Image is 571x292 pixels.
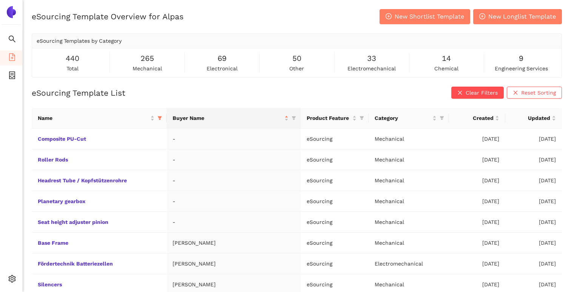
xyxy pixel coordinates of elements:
td: Mechanical [369,233,449,253]
span: filter [358,112,366,124]
span: plus-circle [479,13,485,20]
td: [DATE] [449,149,505,170]
span: engineering services [495,64,548,73]
td: Electromechanical [369,253,449,274]
td: [DATE] [505,149,562,170]
span: container [8,69,16,84]
td: [DATE] [449,191,505,212]
th: this column's title is Updated,this column is sortable [505,108,562,129]
span: total [66,64,79,73]
h2: eSourcing Template List [32,87,125,98]
td: [DATE] [505,233,562,253]
span: search [8,33,16,48]
td: [DATE] [449,212,505,233]
span: 440 [66,53,79,64]
td: [DATE] [505,253,562,274]
span: 14 [442,53,451,64]
td: eSourcing [301,212,369,233]
span: close [513,90,518,96]
span: filter [290,112,298,124]
td: - [167,149,301,170]
td: [DATE] [449,129,505,149]
td: [PERSON_NAME] [167,253,301,274]
span: close [457,90,463,96]
span: 69 [218,53,227,64]
td: Mechanical [369,149,449,170]
span: filter [438,112,446,124]
span: chemical [434,64,458,73]
span: Created [455,114,494,122]
span: other [289,64,304,73]
span: filter [157,116,162,120]
td: Mechanical [369,170,449,191]
span: New Longlist Template [488,12,556,21]
span: Reset Sorting [521,89,556,97]
span: 33 [367,53,376,64]
span: New Shortlist Template [395,12,464,21]
td: eSourcing [301,233,369,253]
th: this column's title is Created,this column is sortable [449,108,505,129]
td: [DATE] [449,253,505,274]
span: Clear Filters [466,89,498,97]
td: Mechanical [369,191,449,212]
span: filter [292,116,296,120]
span: plus-circle [386,13,392,20]
span: Name [38,114,149,122]
button: plus-circleNew Longlist Template [473,9,562,24]
td: - [167,129,301,149]
td: eSourcing [301,170,369,191]
span: Updated [511,114,550,122]
th: this column's title is Category,this column is sortable [369,108,449,129]
span: Category [375,114,431,122]
span: 50 [292,53,301,64]
span: 265 [140,53,154,64]
span: Buyer Name [173,114,283,122]
span: eSourcing Templates by Category [37,38,122,44]
span: file-add [8,51,16,66]
td: - [167,212,301,233]
td: eSourcing [301,191,369,212]
td: [DATE] [505,212,562,233]
td: eSourcing [301,129,369,149]
img: Logo [5,6,17,18]
span: electromechanical [347,64,396,73]
span: electronical [207,64,238,73]
span: 9 [519,53,523,64]
td: [DATE] [505,191,562,212]
button: plus-circleNew Shortlist Template [380,9,470,24]
span: setting [8,272,16,287]
th: this column's title is Name,this column is sortable [32,108,167,129]
td: [DATE] [449,233,505,253]
td: [DATE] [505,129,562,149]
button: closeReset Sorting [507,87,562,99]
td: [PERSON_NAME] [167,233,301,253]
td: - [167,170,301,191]
h2: eSourcing Template Overview for Alpas [32,11,184,22]
th: this column's title is Product Feature,this column is sortable [301,108,369,129]
span: filter [440,116,444,120]
td: [DATE] [449,170,505,191]
td: eSourcing [301,253,369,274]
td: - [167,191,301,212]
span: filter [360,116,364,120]
span: mechanical [133,64,162,73]
span: filter [156,112,164,124]
td: [DATE] [505,170,562,191]
span: Product Feature [307,114,351,122]
td: Mechanical [369,212,449,233]
td: Mechanical [369,129,449,149]
td: eSourcing [301,149,369,170]
button: closeClear Filters [451,87,504,99]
